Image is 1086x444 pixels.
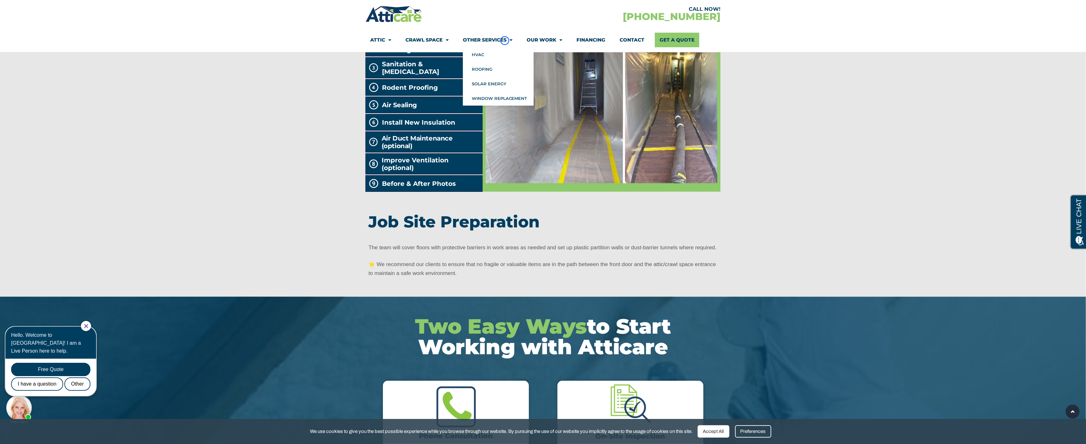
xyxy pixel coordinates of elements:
span: We use cookies to give you the best possible experience while you browse through our website. By ... [310,428,693,435]
a: Get A Quote [655,33,699,47]
h3: Job Site Preparation [369,214,718,230]
a: Financing [577,33,606,47]
a: Attic [370,33,391,47]
a: Roofing [463,62,534,76]
div: Preferences [735,425,771,438]
span: Install New Insulation [382,119,456,126]
a: Other Services [463,33,513,47]
a: Our Work [527,33,563,47]
a: Solar Energy [463,76,534,91]
span: Before & After Photos [382,180,456,187]
p: ⭐️ We recommend our clients to ensure that no fragile or valuable items are in the path between t... [369,260,718,278]
a: HVAC [463,47,534,62]
span: Opens a chat window [16,5,51,13]
a: Contact [620,33,645,47]
div: Accept All [698,425,729,438]
nav: Menu [370,33,716,47]
a: Crawl Space [405,33,449,47]
ul: Other Services [463,47,534,106]
span: Two Easy Ways [415,314,587,339]
h2: Air Duct Maintenance (optional) [382,134,480,150]
div: CALL NOW! [543,7,721,12]
span: Sanitation & [MEDICAL_DATA] [382,60,480,75]
iframe: Chat Invitation [3,320,105,425]
h2: to Start Working with Atticare [369,316,718,357]
span: Rodent Proofing [382,84,438,91]
h2: Air Sealing [382,101,417,109]
span: Improve Ventilation (optional) [382,156,480,172]
p: The team will cover floors with protective barriers in work areas as needed and set up plastic pa... [369,243,718,252]
a: Window Replacement [463,91,534,106]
